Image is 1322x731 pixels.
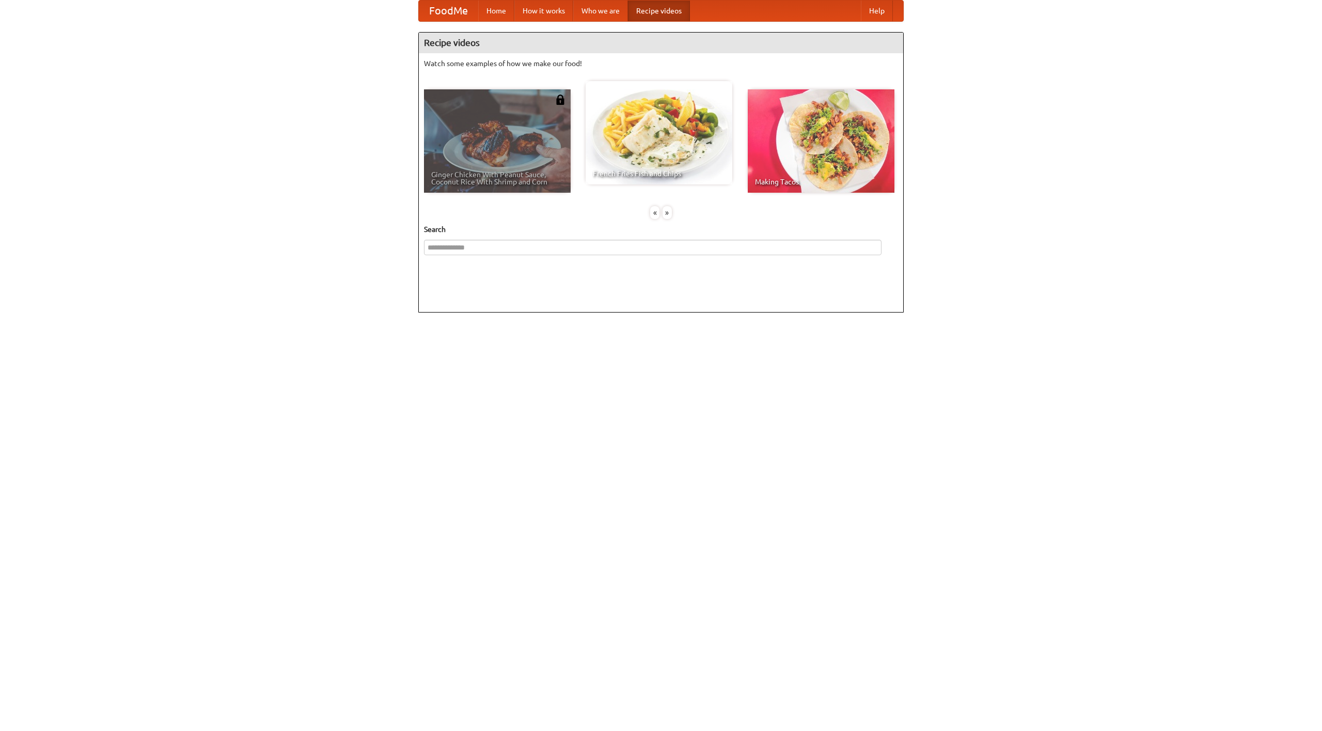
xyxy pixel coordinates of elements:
div: « [650,206,659,219]
a: Who we are [573,1,628,21]
p: Watch some examples of how we make our food! [424,58,898,69]
img: 483408.png [555,95,565,105]
a: How it works [514,1,573,21]
a: Help [861,1,893,21]
div: » [663,206,672,219]
a: Recipe videos [628,1,690,21]
a: French Fries Fish and Chips [586,81,732,184]
span: Making Tacos [755,178,887,185]
a: FoodMe [419,1,478,21]
a: Home [478,1,514,21]
h4: Recipe videos [419,33,903,53]
h5: Search [424,224,898,235]
span: French Fries Fish and Chips [593,170,725,177]
a: Making Tacos [748,89,894,193]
